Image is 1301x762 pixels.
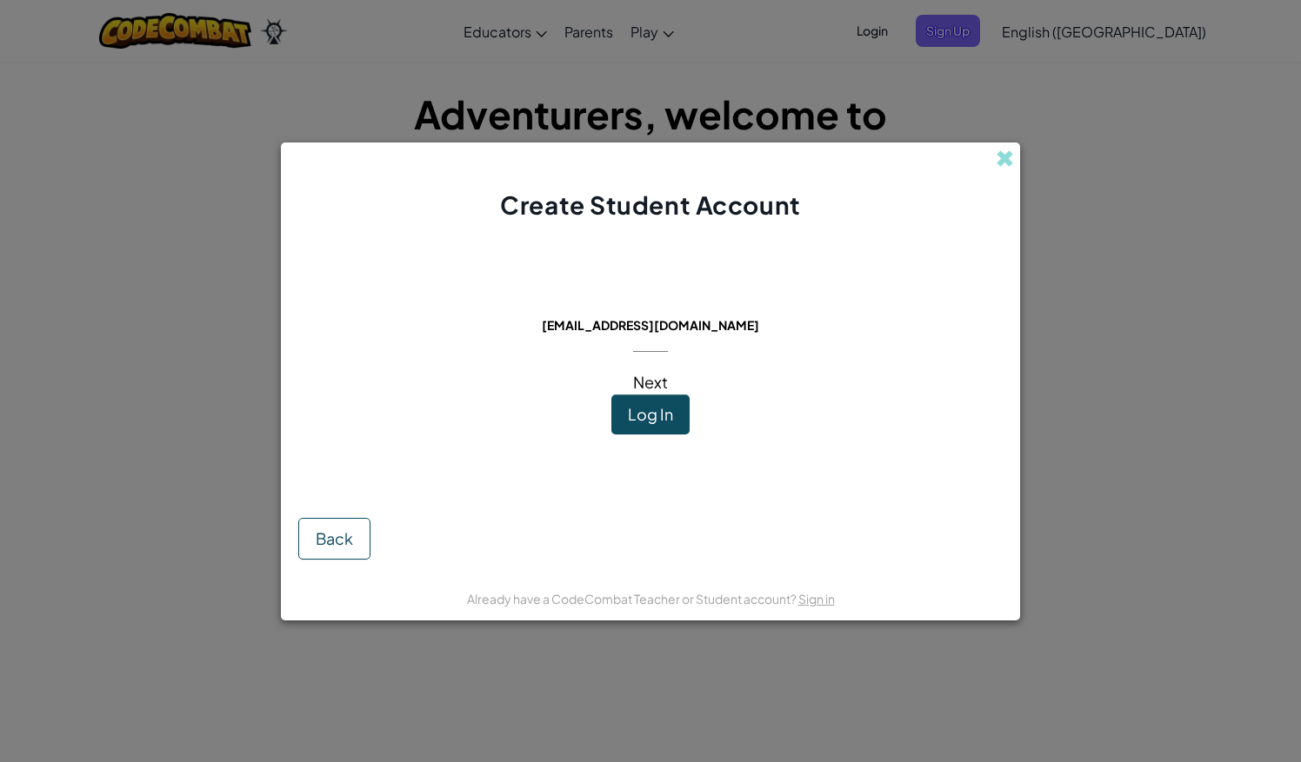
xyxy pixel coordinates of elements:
[542,317,759,333] span: [EMAIL_ADDRESS][DOMAIN_NAME]
[628,404,673,424] span: Log In
[528,293,774,313] span: This email is already in use:
[633,372,668,392] span: Next
[500,189,800,220] span: Create Student Account
[798,591,835,606] a: Sign in
[298,518,370,560] button: Back
[611,394,690,434] button: Log In
[316,528,353,548] span: Back
[467,591,798,606] span: Already have a CodeCombat Teacher or Student account?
